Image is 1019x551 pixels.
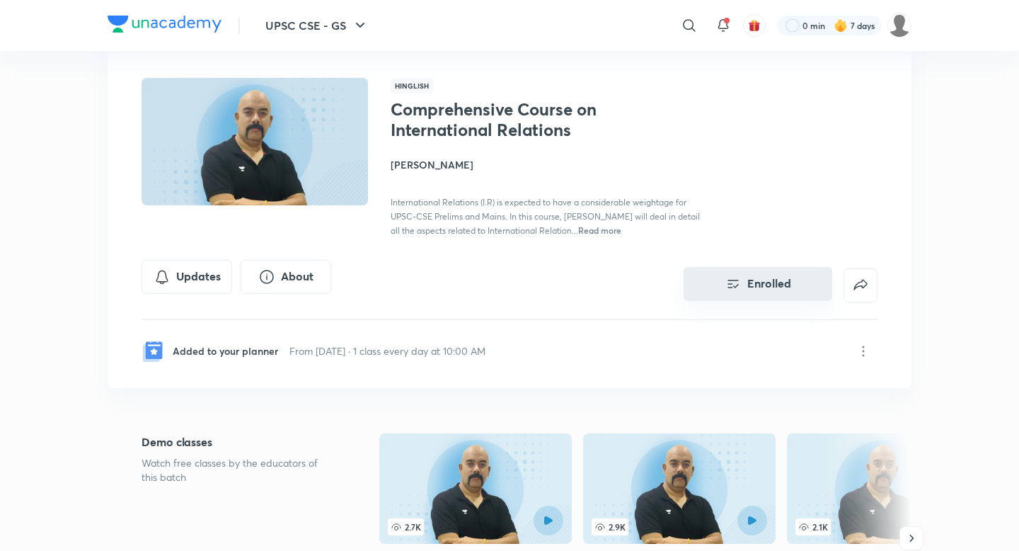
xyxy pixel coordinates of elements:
span: Read more [578,225,621,236]
span: Hinglish [391,78,433,93]
a: Company Logo [108,16,221,36]
span: 2.9K [592,518,628,535]
img: streak [834,18,848,33]
img: Thumbnail [139,76,370,207]
p: Added to your planner [173,343,278,358]
button: UPSC CSE - GS [257,11,377,40]
img: avatar [748,19,761,32]
span: International Relations (I.R) is expected to have a considerable weightage for UPSC-CSE Prelims a... [391,197,700,236]
h4: [PERSON_NAME] [391,157,708,172]
button: Updates [142,260,232,294]
span: 2.1K [795,518,831,535]
span: 2.7K [388,518,424,535]
button: About [241,260,331,294]
button: Enrolled [684,267,832,301]
h1: Comprehensive Course on International Relations [391,99,622,140]
img: wassim [887,13,911,38]
p: From [DATE] · 1 class every day at 10:00 AM [289,343,485,358]
img: Company Logo [108,16,221,33]
button: avatar [743,14,766,37]
h5: Demo classes [142,433,334,450]
button: false [844,268,877,302]
p: Watch free classes by the educators of this batch [142,456,334,484]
